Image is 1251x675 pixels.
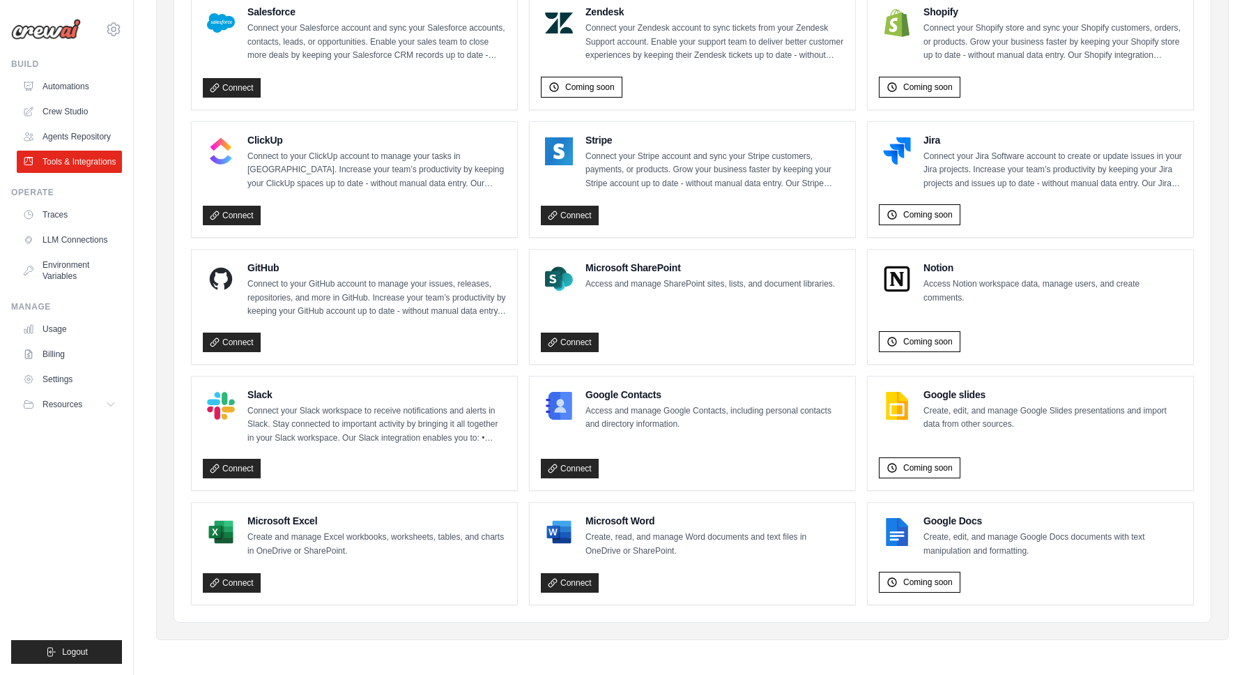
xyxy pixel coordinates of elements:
[207,137,235,165] img: ClickUp Logo
[207,518,235,546] img: Microsoft Excel Logo
[203,459,261,478] a: Connect
[247,22,506,63] p: Connect your Salesforce account and sync your Salesforce accounts, contacts, leads, or opportunit...
[545,137,573,165] img: Stripe Logo
[17,100,122,123] a: Crew Studio
[903,82,953,93] span: Coming soon
[903,462,953,473] span: Coming soon
[923,514,1182,528] h4: Google Docs
[903,209,953,220] span: Coming soon
[247,150,506,191] p: Connect to your ClickUp account to manage your tasks in [GEOGRAPHIC_DATA]. Increase your team’s p...
[883,137,911,165] img: Jira Logo
[11,59,122,70] div: Build
[585,133,844,147] h4: Stripe
[541,459,599,478] a: Connect
[11,301,122,312] div: Manage
[883,518,911,546] img: Google Docs Logo
[541,333,599,352] a: Connect
[923,388,1182,402] h4: Google slides
[17,393,122,416] button: Resources
[17,151,122,173] a: Tools & Integrations
[585,531,844,558] p: Create, read, and manage Word documents and text files in OneDrive or SharePoint.
[541,573,599,593] a: Connect
[545,518,573,546] img: Microsoft Word Logo
[545,392,573,420] img: Google Contacts Logo
[923,531,1182,558] p: Create, edit, and manage Google Docs documents with text manipulation and formatting.
[903,336,953,347] span: Coming soon
[903,577,953,588] span: Coming soon
[17,368,122,390] a: Settings
[585,388,844,402] h4: Google Contacts
[17,75,122,98] a: Automations
[17,204,122,226] a: Traces
[17,343,122,365] a: Billing
[923,150,1182,191] p: Connect your Jira Software account to create or update issues in your Jira projects. Increase you...
[565,82,615,93] span: Coming soon
[43,399,82,410] span: Resources
[923,261,1182,275] h4: Notion
[883,265,911,293] img: Notion Logo
[17,126,122,148] a: Agents Repository
[585,150,844,191] p: Connect your Stripe account and sync your Stripe customers, payments, or products. Grow your busi...
[545,9,573,37] img: Zendesk Logo
[203,573,261,593] a: Connect
[247,261,506,275] h4: GitHub
[247,531,506,558] p: Create and manage Excel workbooks, worksheets, tables, and charts in OneDrive or SharePoint.
[585,278,835,291] p: Access and manage SharePoint sites, lists, and document libraries.
[247,404,506,446] p: Connect your Slack workspace to receive notifications and alerts in Slack. Stay connected to impo...
[247,278,506,319] p: Connect to your GitHub account to manage your issues, releases, repositories, and more in GitHub....
[545,265,573,293] img: Microsoft SharePoint Logo
[247,133,506,147] h4: ClickUp
[207,9,235,37] img: Salesforce Logo
[541,206,599,225] a: Connect
[585,5,844,19] h4: Zendesk
[883,9,911,37] img: Shopify Logo
[203,333,261,352] a: Connect
[207,392,235,420] img: Slack Logo
[207,265,235,293] img: GitHub Logo
[247,388,506,402] h4: Slack
[923,404,1182,432] p: Create, edit, and manage Google Slides presentations and import data from other sources.
[247,514,506,528] h4: Microsoft Excel
[923,5,1182,19] h4: Shopify
[585,22,844,63] p: Connect your Zendesk account to sync tickets from your Zendesk Support account. Enable your suppo...
[585,261,835,275] h4: Microsoft SharePoint
[585,514,844,528] h4: Microsoft Word
[203,206,261,225] a: Connect
[923,133,1182,147] h4: Jira
[17,254,122,287] a: Environment Variables
[203,78,261,98] a: Connect
[923,278,1182,305] p: Access Notion workspace data, manage users, and create comments.
[585,404,844,432] p: Access and manage Google Contacts, including personal contacts and directory information.
[11,187,122,198] div: Operate
[17,318,122,340] a: Usage
[17,229,122,251] a: LLM Connections
[62,646,88,658] span: Logout
[247,5,506,19] h4: Salesforce
[883,392,911,420] img: Google slides Logo
[11,19,81,40] img: Logo
[923,22,1182,63] p: Connect your Shopify store and sync your Shopify customers, orders, or products. Grow your busine...
[11,640,122,664] button: Logout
